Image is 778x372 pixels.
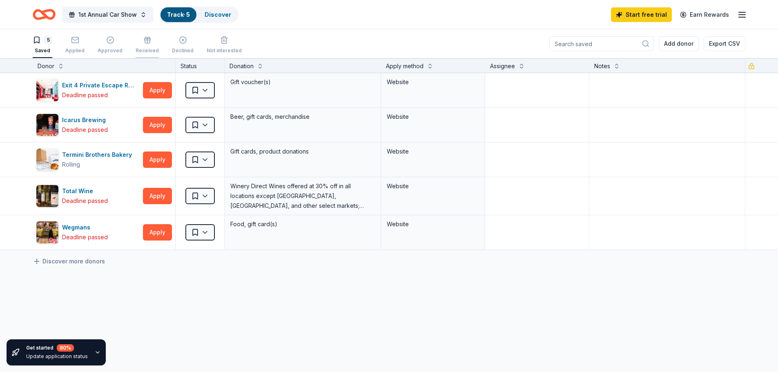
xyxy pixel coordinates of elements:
div: Apply method [386,61,424,71]
button: Track· 5Discover [160,7,239,23]
div: Not interested [207,47,242,54]
div: Gift cards, product donations [230,146,376,157]
button: Received [136,33,159,58]
div: Website [387,112,479,122]
div: Deadline passed [62,125,108,135]
div: Notes [594,61,610,71]
div: Approved [98,47,123,54]
div: Rolling [62,160,80,169]
img: Image for Exit 4 Private Escape Rooms (Toms River NJ) [36,79,58,101]
button: Image for WegmansWegmansDeadline passed [36,221,140,244]
button: Apply [143,117,172,133]
button: Apply [143,151,172,168]
button: Applied [65,33,85,58]
div: 80 % [57,344,74,352]
button: Apply [143,224,172,241]
div: Website [387,181,479,191]
input: Search saved [549,36,654,51]
button: Image for Icarus BrewingIcarus BrewingDeadline passed [36,114,140,136]
div: Donor [38,61,54,71]
img: Image for Wegmans [36,221,58,243]
a: Home [33,5,56,24]
button: Apply [143,82,172,98]
img: Image for Total Wine [36,185,58,207]
div: Gift voucher(s) [230,76,376,88]
div: Exit 4 Private Escape Rooms ([GEOGRAPHIC_DATA]) [62,80,140,90]
div: Get started [26,344,88,352]
div: Icarus Brewing [62,115,109,125]
button: Not interested [207,33,242,58]
div: Website [387,219,479,229]
img: Image for Termini Brothers Bakery [36,149,58,171]
div: Wegmans [62,223,108,232]
div: Termini Brothers Bakery [62,150,135,160]
div: Donation [230,61,254,71]
button: Approved [98,33,123,58]
div: Food, gift card(s) [230,218,376,230]
div: Received [136,47,159,54]
a: Earn Rewards [675,7,734,22]
div: 5 [44,36,52,44]
button: Image for Exit 4 Private Escape Rooms (Toms River NJ)Exit 4 Private Escape Rooms ([GEOGRAPHIC_DAT... [36,79,140,102]
a: Start free trial [611,7,672,22]
img: Image for Icarus Brewing [36,114,58,136]
button: 5Saved [33,33,52,58]
a: Discover [205,11,231,18]
a: Track· 5 [167,11,190,18]
button: Export CSV [704,36,745,51]
div: Applied [65,47,85,54]
button: Image for Total WineTotal WineDeadline passed [36,185,140,207]
div: Declined [172,47,194,54]
div: Beer, gift cards, merchandise [230,111,376,123]
button: Add donor [659,36,699,51]
div: Status [176,58,225,73]
button: Apply [143,188,172,204]
button: Declined [172,33,194,58]
div: Deadline passed [62,232,108,242]
div: Winery Direct Wines offered at 30% off in all locations except [GEOGRAPHIC_DATA], [GEOGRAPHIC_DAT... [230,180,376,212]
div: Total Wine [62,186,108,196]
div: Deadline passed [62,196,108,206]
div: Update application status [26,353,88,360]
div: Website [387,147,479,156]
div: Assignee [490,61,515,71]
div: Saved [33,47,52,54]
button: 1st Annual Car Show [62,7,153,23]
div: Deadline passed [62,90,108,100]
a: Discover more donors [33,256,105,266]
span: 1st Annual Car Show [78,10,137,20]
button: Image for Termini Brothers BakeryTermini Brothers BakeryRolling [36,148,140,171]
div: Website [387,77,479,87]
